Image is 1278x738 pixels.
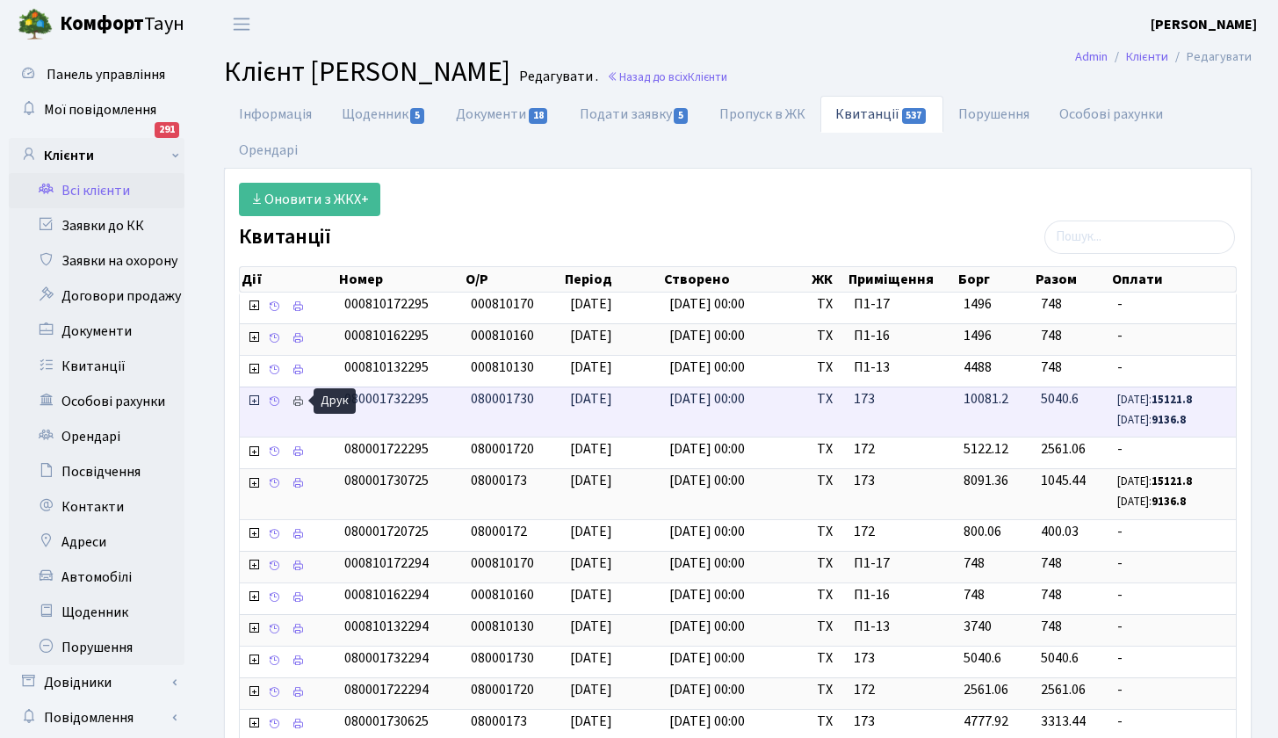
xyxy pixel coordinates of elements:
span: - [1117,585,1229,605]
span: [DATE] 00:00 [669,680,745,699]
span: 080001730 [471,648,534,668]
a: Подати заявку [565,96,704,133]
span: [DATE] [570,471,612,490]
span: ТХ [817,712,840,732]
a: Довідники [9,665,184,700]
span: 080001722294 [344,680,429,699]
a: [PERSON_NAME] [1151,14,1257,35]
a: Орендарі [224,132,313,169]
span: - [1117,522,1229,542]
span: - [1117,439,1229,459]
input: Пошук... [1044,221,1235,254]
span: 000810132294 [344,617,429,636]
span: [DATE] 00:00 [669,294,745,314]
span: 000810170 [471,294,534,314]
th: Номер [337,267,464,292]
li: Редагувати [1168,47,1252,67]
span: 800.06 [964,522,1001,541]
small: [DATE]: [1117,412,1186,428]
a: Пропуск в ЖК [704,96,820,133]
a: Документи [9,314,184,349]
span: [DATE] [570,326,612,345]
label: Квитанції [239,225,331,250]
span: [DATE] [570,358,612,377]
span: 2561.06 [1041,439,1086,459]
span: ТХ [817,522,840,542]
a: Щоденник [327,96,441,133]
a: Клієнти [9,138,184,173]
span: ТХ [817,439,840,459]
th: ЖК [810,267,847,292]
span: Клієнти [688,69,727,85]
span: П1-16 [854,326,950,346]
span: 3740 [964,617,992,636]
span: 000810160 [471,585,534,604]
span: ТХ [817,389,840,409]
a: Особові рахунки [1044,96,1178,133]
span: 2561.06 [964,680,1008,699]
span: [DATE] 00:00 [669,326,745,345]
span: - [1117,680,1229,700]
span: [DATE] [570,712,612,731]
span: 000810172295 [344,294,429,314]
span: 173 [854,389,950,409]
span: 748 [964,585,985,604]
span: П1-13 [854,358,950,378]
span: 172 [854,522,950,542]
div: 291 [155,122,179,138]
span: 5040.6 [964,648,1001,668]
small: [DATE]: [1117,494,1186,510]
b: Комфорт [60,10,144,38]
span: 4488 [964,358,992,377]
span: 08000173 [471,712,527,731]
span: 172 [854,439,950,459]
th: Разом [1034,267,1110,292]
a: Документи [441,96,564,133]
span: 080001730625 [344,712,429,731]
span: 18 [529,108,548,124]
span: [DATE] 00:00 [669,389,745,409]
span: 10081.2 [964,389,1008,409]
span: 080001732295 [344,389,429,409]
span: 080001720725 [344,522,429,541]
small: [DATE]: [1117,474,1192,489]
span: [DATE] [570,585,612,604]
span: 4777.92 [964,712,1008,731]
a: Квитанції [820,96,942,133]
span: 748 [1041,585,1062,604]
span: - [1117,617,1229,637]
span: 173 [854,471,950,491]
span: 000810160 [471,326,534,345]
span: - [1117,358,1229,378]
span: 1496 [964,326,992,345]
span: 173 [854,712,950,732]
th: Дії [240,267,337,292]
span: П1-13 [854,617,950,637]
span: 000810130 [471,617,534,636]
span: - [1117,294,1229,315]
span: 080001720 [471,680,534,699]
a: Орендарі [9,419,184,454]
span: 748 [1041,326,1062,345]
span: 5122.12 [964,439,1008,459]
span: ТХ [817,680,840,700]
a: Особові рахунки [9,384,184,419]
span: - [1117,553,1229,574]
span: ТХ [817,553,840,574]
span: 5 [674,108,688,124]
span: [DATE] 00:00 [669,617,745,636]
span: 400.03 [1041,522,1079,541]
span: 080001732294 [344,648,429,668]
span: 080001722295 [344,439,429,459]
span: 080001730 [471,389,534,409]
span: 748 [1041,553,1062,573]
span: [DATE] 00:00 [669,585,745,604]
th: Приміщення [847,267,957,292]
span: ТХ [817,294,840,315]
span: 172 [854,680,950,700]
span: 000810162294 [344,585,429,604]
span: [DATE] 00:00 [669,648,745,668]
span: [DATE] [570,389,612,409]
span: [DATE] [570,439,612,459]
span: 748 [1041,617,1062,636]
